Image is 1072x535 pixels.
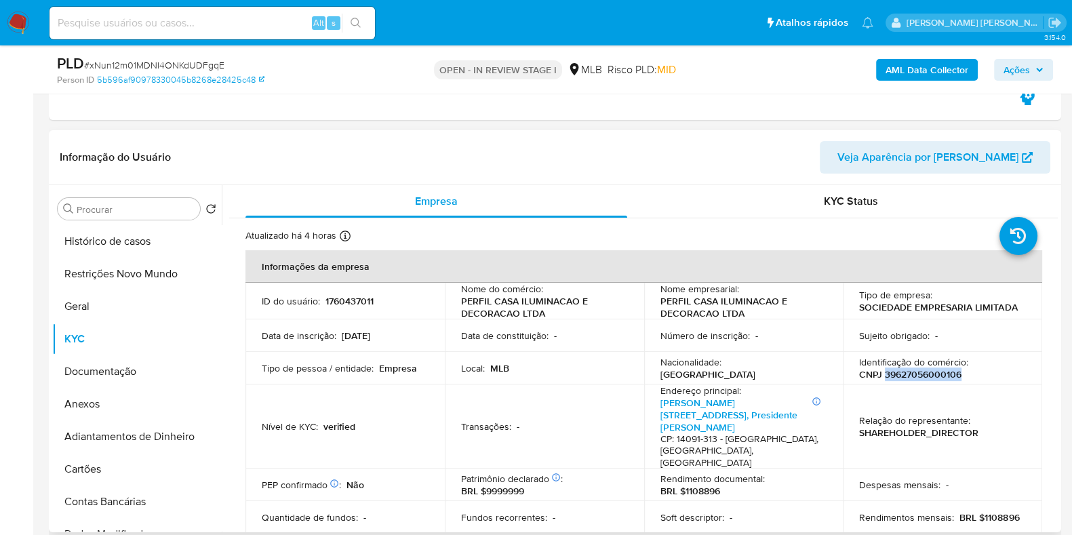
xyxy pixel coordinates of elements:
button: Procurar [63,203,74,214]
p: Nível de KYC : [262,420,318,433]
p: Fundos recorrentes : [461,511,547,523]
p: OPEN - IN REVIEW STAGE I [434,60,562,79]
button: Restrições Novo Mundo [52,258,222,290]
p: - [730,511,732,523]
p: Nome do comércio : [461,283,543,295]
p: verified [323,420,355,433]
span: Risco PLD: [608,62,676,77]
p: 1760437011 [325,295,374,307]
p: - [517,420,519,433]
h4: CP: 14091-313 - [GEOGRAPHIC_DATA], [GEOGRAPHIC_DATA], [GEOGRAPHIC_DATA] [660,433,822,469]
p: Não [346,479,364,491]
p: [DATE] [342,330,370,342]
p: danilo.toledo@mercadolivre.com [907,16,1044,29]
span: 3.154.0 [1044,32,1065,43]
b: AML Data Collector [886,59,968,81]
button: Retornar ao pedido padrão [205,203,216,218]
span: Empresa [415,193,458,209]
p: Identificação do comércio : [859,356,968,368]
p: Patrimônio declarado : [461,473,563,485]
p: PEP confirmado : [262,479,341,491]
button: Ações [994,59,1053,81]
p: Rendimentos mensais : [859,511,954,523]
p: - [554,330,557,342]
th: Informações da empresa [245,250,1042,283]
p: Tipo de empresa : [859,289,932,301]
p: - [363,511,366,523]
p: MLB [490,362,509,374]
div: MLB [568,62,602,77]
button: Histórico de casos [52,225,222,258]
span: s [332,16,336,29]
p: Atualizado há 4 horas [245,229,336,242]
p: Nacionalidade : [660,356,721,368]
span: Veja Aparência por [PERSON_NAME] [837,141,1018,174]
b: Person ID [57,74,94,86]
p: Data de inscrição : [262,330,336,342]
p: ID do usuário : [262,295,320,307]
p: [GEOGRAPHIC_DATA] [660,368,755,380]
button: Veja Aparência por [PERSON_NAME] [820,141,1050,174]
button: AML Data Collector [876,59,978,81]
p: BRL $1108896 [660,485,720,497]
p: BRL $1108896 [959,511,1019,523]
a: 5b596af90978330045b8268e28425c48 [97,74,264,86]
button: Anexos [52,388,222,420]
p: Relação do representante : [859,414,970,427]
span: MID [657,62,676,77]
p: - [946,479,949,491]
span: Atalhos rápidos [776,16,848,30]
b: PLD [57,52,84,74]
p: Soft descriptor : [660,511,724,523]
p: BRL $9999999 [461,485,524,497]
span: # xNun12m01MDNI4ONKdUDFgqE [84,58,224,72]
p: Despesas mensais : [859,479,940,491]
p: Data de constituição : [461,330,549,342]
p: Transações : [461,420,511,433]
p: - [755,330,758,342]
p: PERFIL CASA ILUMINACAO E DECORACAO LTDA [461,295,622,319]
h1: Informação do Usuário [60,151,171,164]
button: Cartões [52,453,222,486]
span: Ações [1004,59,1030,81]
p: CNPJ 39627056000106 [859,368,961,380]
input: Procurar [77,203,195,216]
p: Nome empresarial : [660,283,739,295]
p: - [935,330,938,342]
p: - [553,511,555,523]
p: Sujeito obrigado : [859,330,930,342]
p: Empresa [379,362,417,374]
span: KYC Status [824,193,878,209]
button: Contas Bancárias [52,486,222,518]
button: search-icon [342,14,370,33]
a: Sair [1048,16,1062,30]
a: Notificações [862,17,873,28]
p: Tipo de pessoa / entidade : [262,362,374,374]
input: Pesquise usuários ou casos... [49,14,375,32]
button: KYC [52,323,222,355]
p: Endereço principal : [660,384,741,397]
span: Alt [313,16,324,29]
a: [PERSON_NAME][STREET_ADDRESS], Presidente [PERSON_NAME] [660,396,797,434]
p: Número de inscrição : [660,330,750,342]
button: Geral [52,290,222,323]
p: SHAREHOLDER_DIRECTOR [859,427,978,439]
p: Rendimento documental : [660,473,765,485]
p: Quantidade de fundos : [262,511,358,523]
button: Adiantamentos de Dinheiro [52,420,222,453]
p: SOCIEDADE EMPRESARIA LIMITADA [859,301,1017,313]
button: Documentação [52,355,222,388]
p: Local : [461,362,485,374]
p: PERFIL CASA ILUMINACAO E DECORACAO LTDA [660,295,822,319]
